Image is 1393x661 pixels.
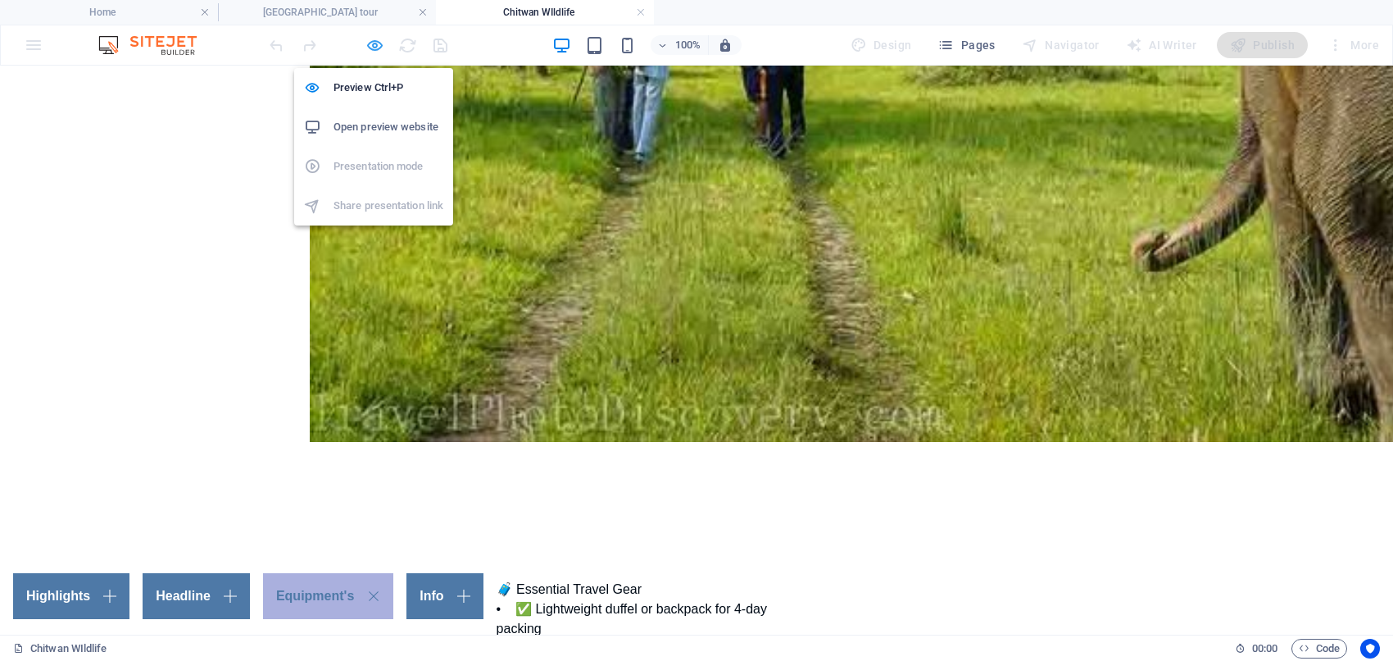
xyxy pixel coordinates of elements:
[334,78,443,98] h6: Preview Ctrl+P
[334,117,443,137] h6: Open preview website
[94,35,217,55] img: Editor Logo
[497,514,787,534] p: 🧳 Essential Travel Gear
[651,35,709,55] button: 100%
[1235,639,1278,659] h6: Session time
[675,35,701,55] h6: 100%
[1264,642,1266,654] span: :
[1360,639,1380,659] button: Usercentrics
[937,37,995,53] span: Pages
[406,508,483,554] a: Trigger 4
[13,508,129,554] a: Trigger 1
[436,3,654,21] h4: Chitwan WIldlife
[844,32,919,58] div: Design (Ctrl+Alt+Y)
[497,534,787,573] p: • ✅ Lightweight duffel or backpack for 4-day packing
[718,38,733,52] i: On resize automatically adjust zoom level to fit chosen device.
[218,3,436,21] h4: [GEOGRAPHIC_DATA] tour
[1291,639,1347,659] button: Code
[1299,639,1340,659] span: Code
[931,32,1001,58] button: Pages
[263,508,393,554] a: Trigger 3
[13,639,107,659] a: Click to cancel selection. Double-click to open Pages
[143,508,250,554] a: Trigger 2
[1252,639,1277,659] span: 00 00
